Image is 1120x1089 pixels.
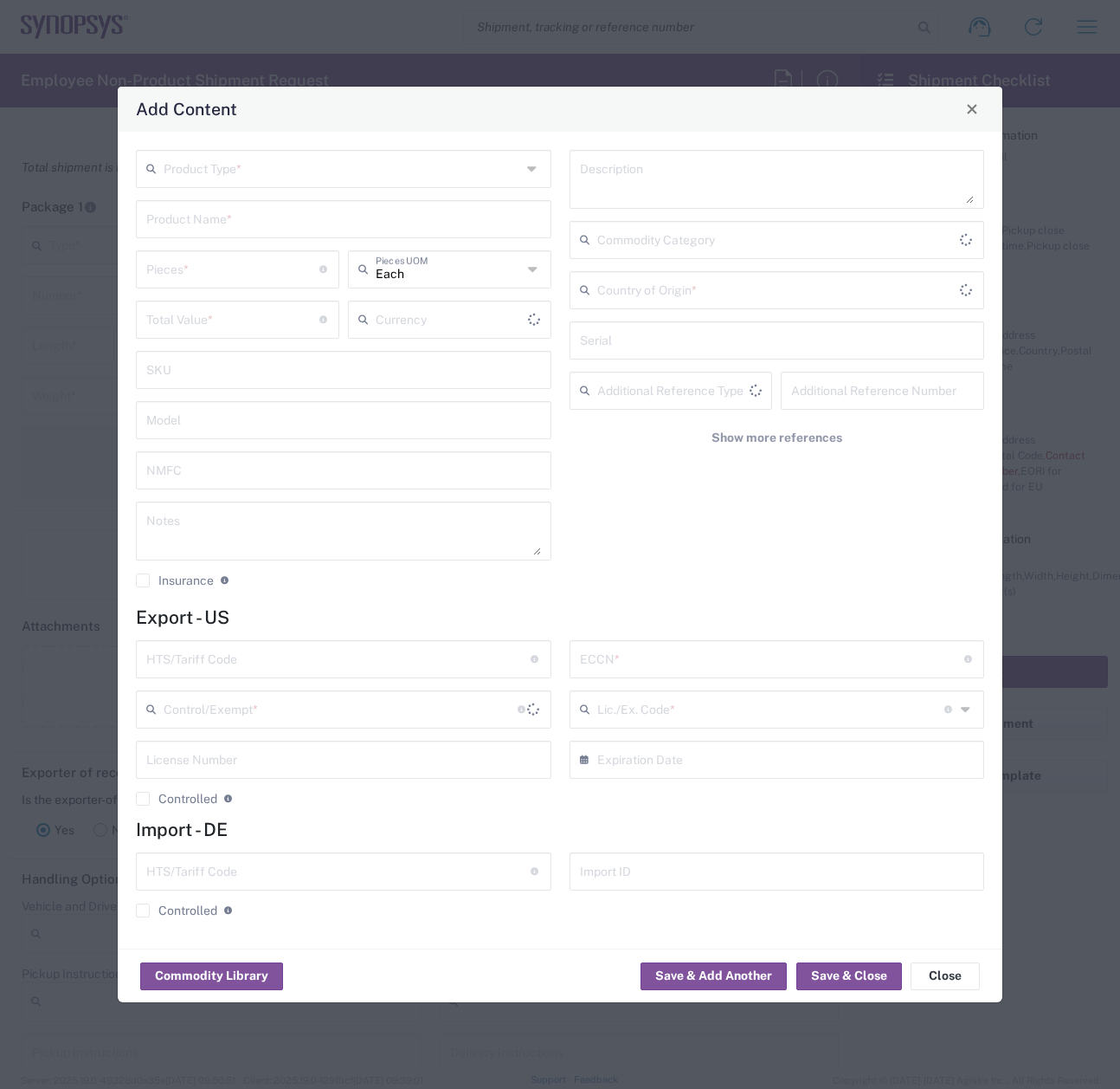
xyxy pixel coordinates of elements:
[640,963,787,990] button: Save & Add Another
[960,97,984,121] button: Close
[796,963,902,990] button: Save & Close
[711,430,842,446] span: Show more references
[136,606,984,628] h4: Export - US
[136,574,214,587] label: Insurance
[136,96,237,121] h4: Add Content
[136,904,217,917] label: Controlled
[911,963,980,990] button: Close
[140,963,283,990] button: Commodity Library
[136,819,984,840] h4: Import - DE
[136,792,217,806] label: Controlled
